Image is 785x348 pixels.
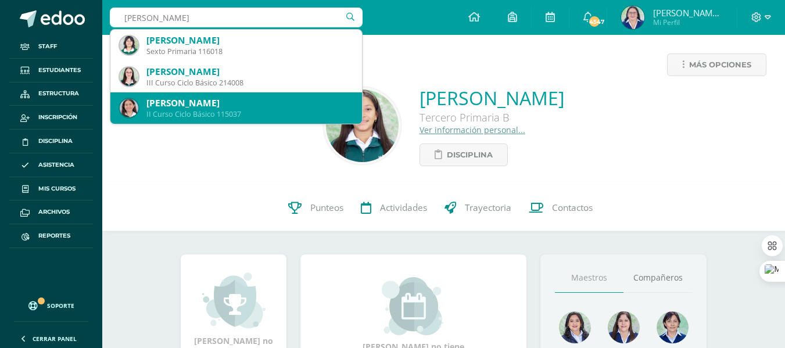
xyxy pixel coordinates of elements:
[9,200,93,224] a: Archivos
[146,78,353,88] div: III Curso Ciclo Básico 214008
[38,137,73,146] span: Disciplina
[552,202,593,214] span: Contactos
[38,160,74,170] span: Asistencia
[120,67,138,86] img: dee87c30b5293c9ed20150257be53f11.png
[623,263,692,293] a: Compañeros
[420,124,525,135] a: Ver información personal...
[555,263,623,293] a: Maestros
[380,202,427,214] span: Actividades
[33,335,77,343] span: Cerrar panel
[38,113,77,122] span: Inscripción
[382,277,445,335] img: event_small.png
[120,99,138,117] img: 9ddd8fb95ac2517c9dec2321846fef4e.png
[9,106,93,130] a: Inscripción
[120,36,138,55] img: bd31f05f414e927c507ee38ca3e09ae1.png
[38,89,79,98] span: Estructura
[202,271,266,329] img: achievement_small.png
[14,290,88,318] a: Soporte
[9,224,93,248] a: Reportes
[653,7,723,19] span: [PERSON_NAME][US_STATE]
[38,231,70,241] span: Reportes
[420,110,564,124] div: Tercero Primaria B
[667,53,766,76] a: Más opciones
[9,35,93,59] a: Staff
[38,207,70,217] span: Archivos
[420,85,564,110] a: [PERSON_NAME]
[146,97,353,109] div: [PERSON_NAME]
[9,82,93,106] a: Estructura
[9,130,93,153] a: Disciplina
[436,185,520,231] a: Trayectoria
[559,311,591,343] img: 45e5189d4be9c73150df86acb3c68ab9.png
[352,185,436,231] a: Actividades
[9,177,93,201] a: Mis cursos
[38,184,76,193] span: Mis cursos
[447,144,493,166] span: Disciplina
[110,8,363,27] input: Busca un usuario...
[146,46,353,56] div: Sexto Primaria 116018
[146,66,353,78] div: [PERSON_NAME]
[326,89,399,162] img: b94abf2cf843e55a7867b473c488b0f1.png
[146,34,353,46] div: [PERSON_NAME]
[621,6,644,29] img: 8369efb87e5cb66e5f59332c9f6b987d.png
[38,66,81,75] span: Estudiantes
[465,202,511,214] span: Trayectoria
[420,143,508,166] a: Disciplina
[657,311,689,343] img: d3199913b2ba78bdc4d77a65fe615627.png
[689,54,751,76] span: Más opciones
[38,42,57,51] span: Staff
[146,109,353,119] div: II Curso Ciclo Básico 115037
[653,17,723,27] span: Mi Perfil
[520,185,601,231] a: Contactos
[9,153,93,177] a: Asistencia
[9,59,93,82] a: Estudiantes
[310,202,343,214] span: Punteos
[608,311,640,343] img: 622beff7da537a3f0b3c15e5b2b9eed9.png
[47,302,74,310] span: Soporte
[588,15,601,28] span: 4547
[279,185,352,231] a: Punteos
